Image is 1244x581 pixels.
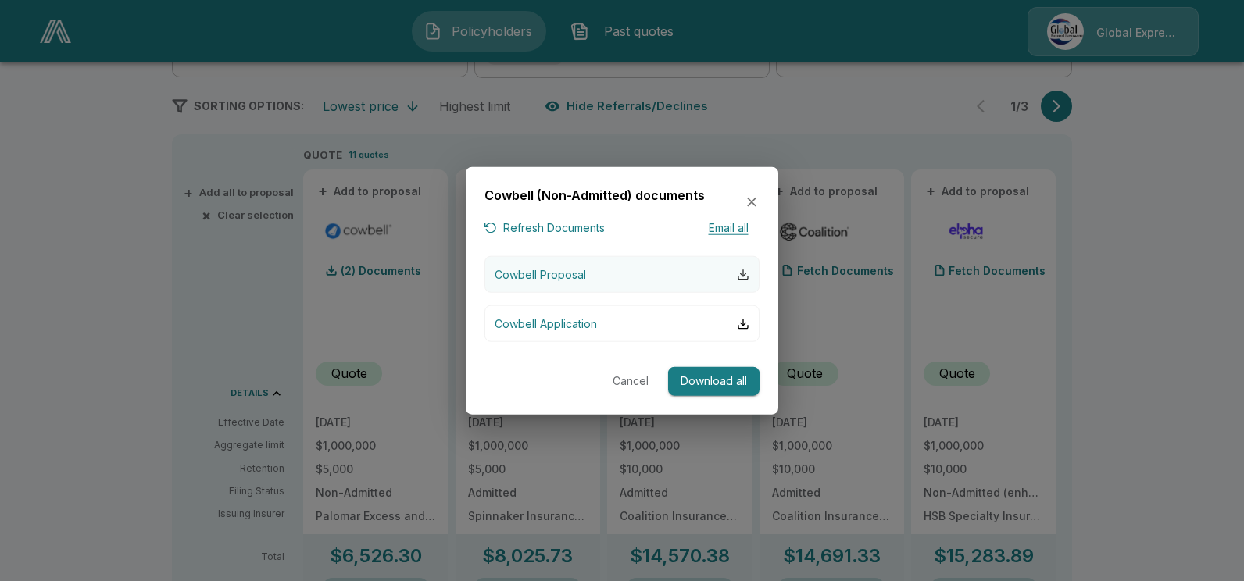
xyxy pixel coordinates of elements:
[484,256,760,293] button: Cowbell Proposal
[484,186,705,206] h6: Cowbell (Non-Admitted) documents
[495,315,597,332] p: Cowbell Application
[606,367,656,396] button: Cancel
[484,305,760,342] button: Cowbell Application
[697,218,760,237] button: Email all
[484,218,605,237] button: Refresh Documents
[495,266,586,283] p: Cowbell Proposal
[668,367,760,396] button: Download all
